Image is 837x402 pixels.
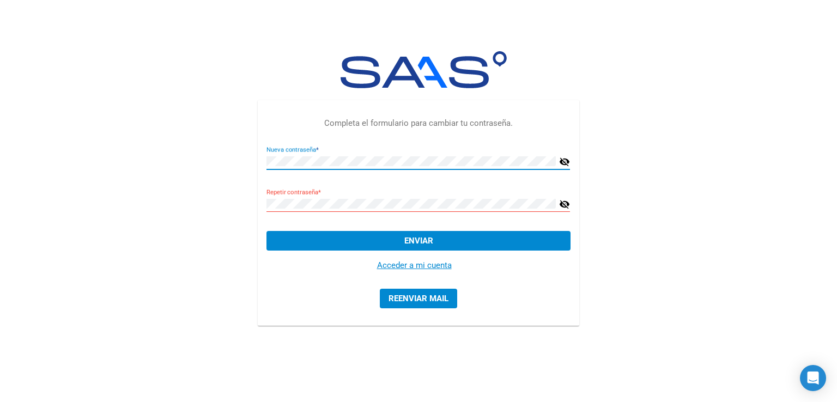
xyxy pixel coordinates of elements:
button: Reenviar mail [380,289,457,308]
span: Reenviar mail [389,294,448,303]
mat-icon: visibility_off [559,155,570,168]
div: Open Intercom Messenger [800,365,826,391]
button: Enviar [266,231,570,251]
p: Completa el formulario para cambiar tu contraseña. [266,117,570,130]
mat-icon: visibility_off [559,198,570,211]
span: Enviar [404,236,433,246]
a: Acceder a mi cuenta [377,260,452,270]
